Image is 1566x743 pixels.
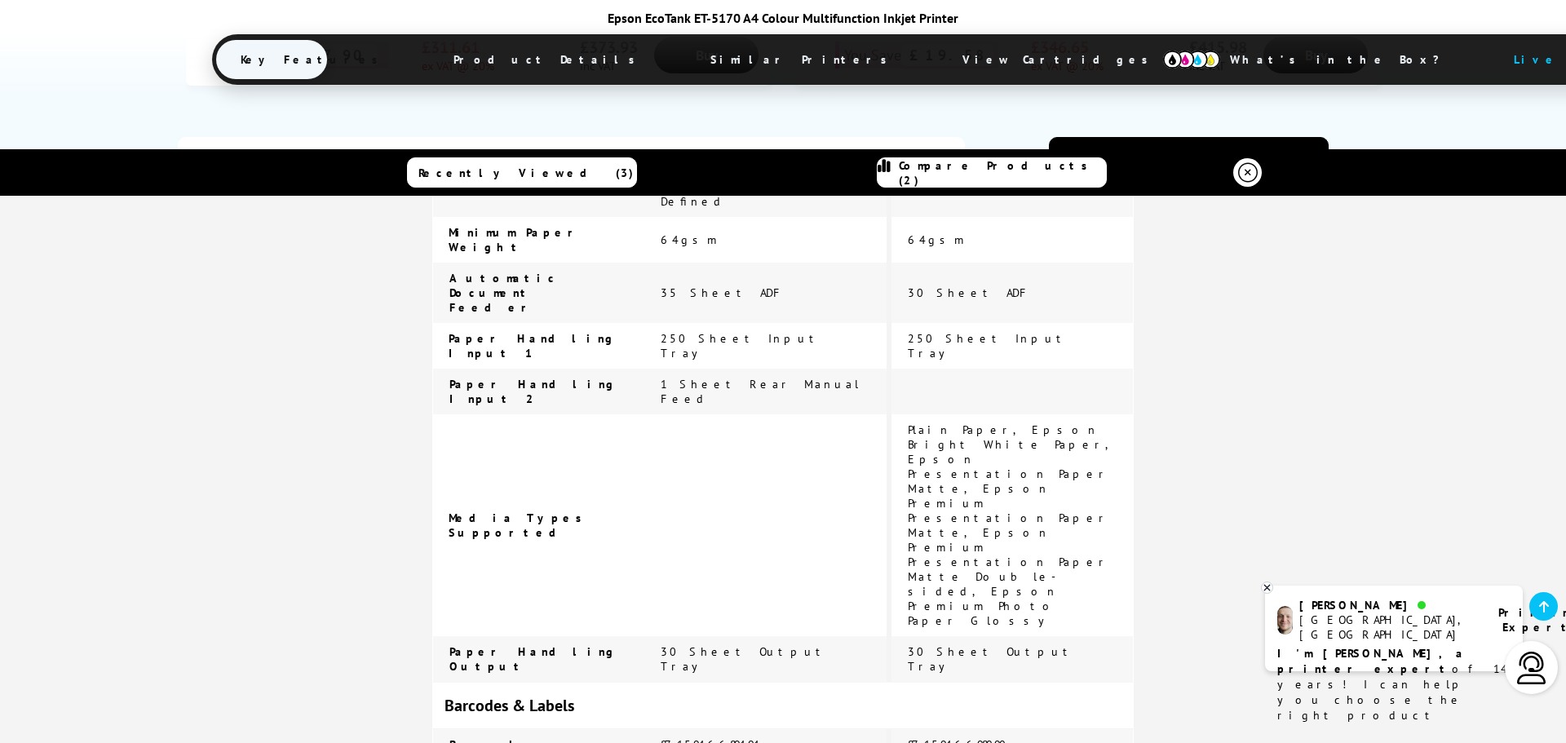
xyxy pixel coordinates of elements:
span: 64gsm [661,232,720,247]
b: I'm [PERSON_NAME], a printer expert [1277,646,1467,676]
a: View Brochure [1049,137,1329,178]
span: Barcodes & Labels [445,695,574,716]
p: of 14 years! I can help you choose the right product [1277,646,1511,723]
span: 30 Sheet Output Tray [661,644,828,674]
div: [PERSON_NAME] [1299,598,1478,613]
span: Paper Handling Input 2 [449,377,618,406]
span: 250 Sheet Input Tray [661,331,821,360]
span: Media Types Supported [449,511,591,540]
span: 1 Sheet Rear Manual Feed [661,377,860,406]
span: Automatic Document Feeder [449,271,558,315]
div: [GEOGRAPHIC_DATA], [GEOGRAPHIC_DATA] [1299,613,1478,642]
div: Epson EcoTank ET-5170 A4 Colour Multifunction Inkjet Printer [212,10,1354,26]
img: ashley-livechat.png [1277,606,1293,635]
span: 64gsm [908,232,967,247]
span: Similar Printers [686,40,920,79]
span: 30 Sheet Output Tray [908,644,1075,674]
span: Compare Products (2) [899,158,1106,188]
span: View Cartridges [938,38,1188,81]
img: cmyk-icon.svg [1163,51,1220,69]
span: Recently Viewed (3) [418,166,634,180]
span: Paper Handling Input 1 [449,331,617,360]
img: user-headset-light.svg [1515,652,1548,684]
span: What’s in the Box? [1205,40,1480,79]
span: 35 Sheet ADF [661,285,785,300]
span: Paper Handling Output [449,644,618,674]
span: Product Details [429,40,668,79]
span: 30 Sheet ADF [908,285,1031,300]
span: Key Features [216,40,411,79]
a: Recently Viewed (3) [407,157,637,188]
span: Plain Paper, Epson Bright White Paper, Epson Presentation Paper Matte, Epson Premium Presentation... [908,422,1113,628]
span: Minimum Paper Weight [449,225,582,254]
a: Compare Products (2) [877,157,1107,188]
span: 250 Sheet Input Tray [908,331,1068,360]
